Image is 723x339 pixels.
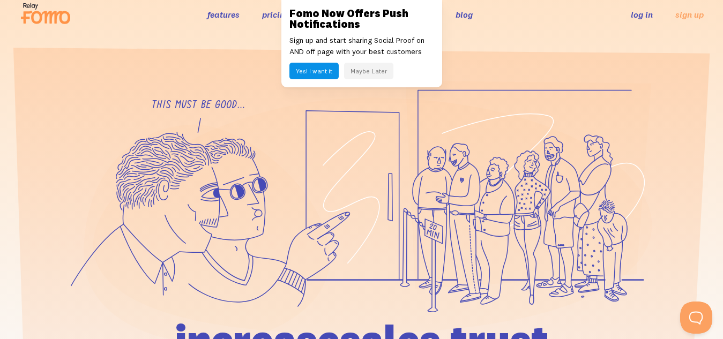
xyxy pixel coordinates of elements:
button: Yes! I want it [289,63,339,79]
iframe: Help Scout Beacon - Open [680,302,712,334]
a: log in [631,9,653,20]
a: pricing [262,9,289,20]
h3: Fomo Now Offers Push Notifications [289,8,434,29]
p: Sign up and start sharing Social Proof on AND off page with your best customers [289,35,434,57]
button: Maybe Later [344,63,393,79]
a: sign up [675,9,704,20]
a: features [207,9,240,20]
a: blog [456,9,473,20]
